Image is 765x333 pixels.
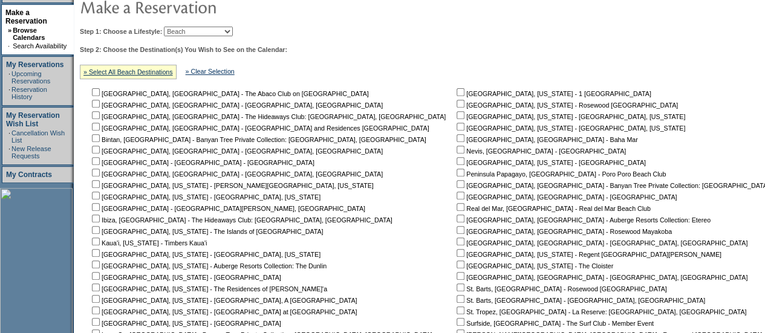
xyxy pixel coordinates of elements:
[90,136,426,143] nobr: Bintan, [GEOGRAPHIC_DATA] - Banyan Tree Private Collection: [GEOGRAPHIC_DATA], [GEOGRAPHIC_DATA]
[8,70,10,85] td: ·
[90,297,357,304] nobr: [GEOGRAPHIC_DATA], [US_STATE] - [GEOGRAPHIC_DATA], A [GEOGRAPHIC_DATA]
[5,8,47,25] a: Make a Reservation
[8,86,10,100] td: ·
[90,90,369,97] nobr: [GEOGRAPHIC_DATA], [GEOGRAPHIC_DATA] - The Abaco Club on [GEOGRAPHIC_DATA]
[90,147,383,155] nobr: [GEOGRAPHIC_DATA], [GEOGRAPHIC_DATA] - [GEOGRAPHIC_DATA], [GEOGRAPHIC_DATA]
[6,60,63,69] a: My Reservations
[90,308,357,315] nobr: [GEOGRAPHIC_DATA], [US_STATE] - [GEOGRAPHIC_DATA] at [GEOGRAPHIC_DATA]
[80,28,162,35] b: Step 1: Choose a Lifestyle:
[6,111,60,128] a: My Reservation Wish List
[90,216,392,224] nobr: Ibiza, [GEOGRAPHIC_DATA] - The Hideaways Club: [GEOGRAPHIC_DATA], [GEOGRAPHIC_DATA]
[90,159,314,166] nobr: [GEOGRAPHIC_DATA] - [GEOGRAPHIC_DATA] - [GEOGRAPHIC_DATA]
[8,129,10,144] td: ·
[454,251,721,258] nobr: [GEOGRAPHIC_DATA], [US_STATE] - Regent [GEOGRAPHIC_DATA][PERSON_NAME]
[454,147,626,155] nobr: Nevis, [GEOGRAPHIC_DATA] - [GEOGRAPHIC_DATA]
[11,86,47,100] a: Reservation History
[90,262,327,270] nobr: [GEOGRAPHIC_DATA], [US_STATE] - Auberge Resorts Collection: The Dunlin
[454,102,678,109] nobr: [GEOGRAPHIC_DATA], [US_STATE] - Rosewood [GEOGRAPHIC_DATA]
[13,42,67,50] a: Search Availability
[454,159,646,166] nobr: [GEOGRAPHIC_DATA], [US_STATE] - [GEOGRAPHIC_DATA]
[454,285,666,293] nobr: St. Barts, [GEOGRAPHIC_DATA] - Rosewood [GEOGRAPHIC_DATA]
[454,205,651,212] nobr: Real del Mar, [GEOGRAPHIC_DATA] - Real del Mar Beach Club
[90,113,446,120] nobr: [GEOGRAPHIC_DATA], [GEOGRAPHIC_DATA] - The Hideaways Club: [GEOGRAPHIC_DATA], [GEOGRAPHIC_DATA]
[8,145,10,160] td: ·
[454,320,654,327] nobr: Surfside, [GEOGRAPHIC_DATA] - The Surf Club - Member Event
[454,124,685,132] nobr: [GEOGRAPHIC_DATA], [US_STATE] - [GEOGRAPHIC_DATA], [US_STATE]
[454,239,747,247] nobr: [GEOGRAPHIC_DATA], [GEOGRAPHIC_DATA] - [GEOGRAPHIC_DATA], [GEOGRAPHIC_DATA]
[90,285,327,293] nobr: [GEOGRAPHIC_DATA], [US_STATE] - The Residences of [PERSON_NAME]'a
[454,262,613,270] nobr: [GEOGRAPHIC_DATA], [US_STATE] - The Cloister
[90,102,383,109] nobr: [GEOGRAPHIC_DATA], [GEOGRAPHIC_DATA] - [GEOGRAPHIC_DATA], [GEOGRAPHIC_DATA]
[90,320,281,327] nobr: [GEOGRAPHIC_DATA], [US_STATE] - [GEOGRAPHIC_DATA]
[90,182,374,189] nobr: [GEOGRAPHIC_DATA], [US_STATE] - [PERSON_NAME][GEOGRAPHIC_DATA], [US_STATE]
[454,216,711,224] nobr: [GEOGRAPHIC_DATA], [GEOGRAPHIC_DATA] - Auberge Resorts Collection: Etereo
[454,90,651,97] nobr: [GEOGRAPHIC_DATA], [US_STATE] - 1 [GEOGRAPHIC_DATA]
[186,68,235,75] a: » Clear Selection
[13,27,45,41] a: Browse Calendars
[90,170,383,178] nobr: [GEOGRAPHIC_DATA], [GEOGRAPHIC_DATA] - [GEOGRAPHIC_DATA], [GEOGRAPHIC_DATA]
[8,42,11,50] td: ·
[454,308,746,315] nobr: St. Tropez, [GEOGRAPHIC_DATA] - La Reserve: [GEOGRAPHIC_DATA], [GEOGRAPHIC_DATA]
[11,145,51,160] a: New Release Requests
[454,170,666,178] nobr: Peninsula Papagayo, [GEOGRAPHIC_DATA] - Poro Poro Beach Club
[8,27,11,34] b: »
[454,193,677,201] nobr: [GEOGRAPHIC_DATA], [GEOGRAPHIC_DATA] - [GEOGRAPHIC_DATA]
[90,251,321,258] nobr: [GEOGRAPHIC_DATA], [US_STATE] - [GEOGRAPHIC_DATA], [US_STATE]
[90,228,323,235] nobr: [GEOGRAPHIC_DATA], [US_STATE] - The Islands of [GEOGRAPHIC_DATA]
[454,274,747,281] nobr: [GEOGRAPHIC_DATA], [GEOGRAPHIC_DATA] - [GEOGRAPHIC_DATA], [GEOGRAPHIC_DATA]
[454,136,637,143] nobr: [GEOGRAPHIC_DATA], [GEOGRAPHIC_DATA] - Baha Mar
[83,68,173,76] a: » Select All Beach Destinations
[90,193,321,201] nobr: [GEOGRAPHIC_DATA], [US_STATE] - [GEOGRAPHIC_DATA], [US_STATE]
[90,124,429,132] nobr: [GEOGRAPHIC_DATA], [GEOGRAPHIC_DATA] - [GEOGRAPHIC_DATA] and Residences [GEOGRAPHIC_DATA]
[80,46,287,53] b: Step 2: Choose the Destination(s) You Wish to See on the Calendar:
[90,239,207,247] nobr: Kaua'i, [US_STATE] - Timbers Kaua'i
[90,274,281,281] nobr: [GEOGRAPHIC_DATA], [US_STATE] - [GEOGRAPHIC_DATA]
[454,297,705,304] nobr: St. Barts, [GEOGRAPHIC_DATA] - [GEOGRAPHIC_DATA], [GEOGRAPHIC_DATA]
[90,205,365,212] nobr: [GEOGRAPHIC_DATA] - [GEOGRAPHIC_DATA][PERSON_NAME], [GEOGRAPHIC_DATA]
[11,70,50,85] a: Upcoming Reservations
[11,129,65,144] a: Cancellation Wish List
[454,113,685,120] nobr: [GEOGRAPHIC_DATA], [US_STATE] - [GEOGRAPHIC_DATA], [US_STATE]
[454,228,672,235] nobr: [GEOGRAPHIC_DATA], [GEOGRAPHIC_DATA] - Rosewood Mayakoba
[6,170,52,179] a: My Contracts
